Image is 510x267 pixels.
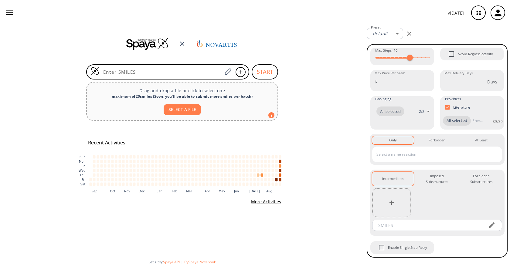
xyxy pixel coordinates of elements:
[465,173,497,184] div: Forbidden Substructures
[100,69,222,75] input: Enter SMILES
[429,137,445,143] div: Forbidden
[80,155,85,159] text: Sun
[163,259,180,265] button: Spaya API
[80,183,86,186] text: Sat
[394,48,397,52] strong: 10
[139,189,145,193] text: Dec
[375,96,391,102] span: Packaging
[91,189,272,193] g: x-axis tick label
[79,160,86,163] text: Mon
[92,94,273,99] div: maximum of 20 smiles ( Soon, you'll be able to submit more smiles per batch )
[475,137,488,143] div: At Least
[252,64,278,79] button: START
[180,259,184,265] span: |
[444,71,473,76] label: Max Delivery Days
[186,189,192,193] text: Mar
[234,189,239,193] text: Jun
[445,48,458,60] span: Avoid Regioselectivity
[91,189,97,193] text: Sep
[79,174,85,177] text: Thu
[461,172,502,186] button: Forbidden Substructures
[375,48,397,53] span: Max Steps :
[471,116,484,126] input: Provider name
[250,189,260,193] text: [DATE]
[88,140,125,146] h5: Recent Activities
[443,118,471,124] span: All selected
[493,119,503,124] p: 39 / 39
[172,189,177,193] text: Feb
[164,104,201,115] button: SELECT A FILE
[157,189,162,193] text: Jan
[219,189,225,193] text: May
[416,136,458,144] button: Forbidden
[375,150,490,159] input: Select a name reaction
[80,164,86,168] text: Tue
[421,173,453,184] div: Imposed Substructures
[126,38,169,50] img: Spaya logo
[372,172,414,186] button: Intermediates
[375,79,377,85] p: $
[487,79,497,85] p: Days
[92,87,273,94] p: Drag and drop a file or click to select one
[195,35,238,52] img: Team logo
[86,138,128,148] button: Recent Activities
[79,169,85,172] text: Wed
[266,189,272,193] text: Aug
[373,31,388,36] em: default
[458,51,493,57] span: Avoid Regioselectivity
[374,220,483,231] input: SMILES
[375,241,388,254] span: Enable Single Step Retry
[124,189,130,193] text: Nov
[453,105,471,110] p: Literature
[90,66,100,76] img: Logo Spaya
[79,155,85,186] g: y-axis tick label
[372,136,414,144] button: Only
[90,155,281,186] g: cell
[82,178,85,181] text: Fri
[382,176,404,181] div: Intermediates
[419,109,424,114] p: 2 / 2
[375,71,405,76] label: Max Price Per Gram
[376,109,404,115] span: All selected
[249,196,284,208] button: More Activities
[371,25,381,30] label: Preset
[445,96,461,102] span: Providers
[416,172,458,186] button: Imposed Substructures
[388,245,427,250] span: Enable Single Step Retry
[461,136,502,144] button: At Least
[205,189,210,193] text: Apr
[110,189,115,193] text: Oct
[370,241,435,255] div: When Single Step Retry is enabled, if no route is found during retrosynthesis, a retry is trigger...
[148,259,362,265] div: Let's try:
[448,10,464,16] p: v [DATE]
[389,137,397,143] div: Only
[184,259,216,265] button: PySpaya Notebook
